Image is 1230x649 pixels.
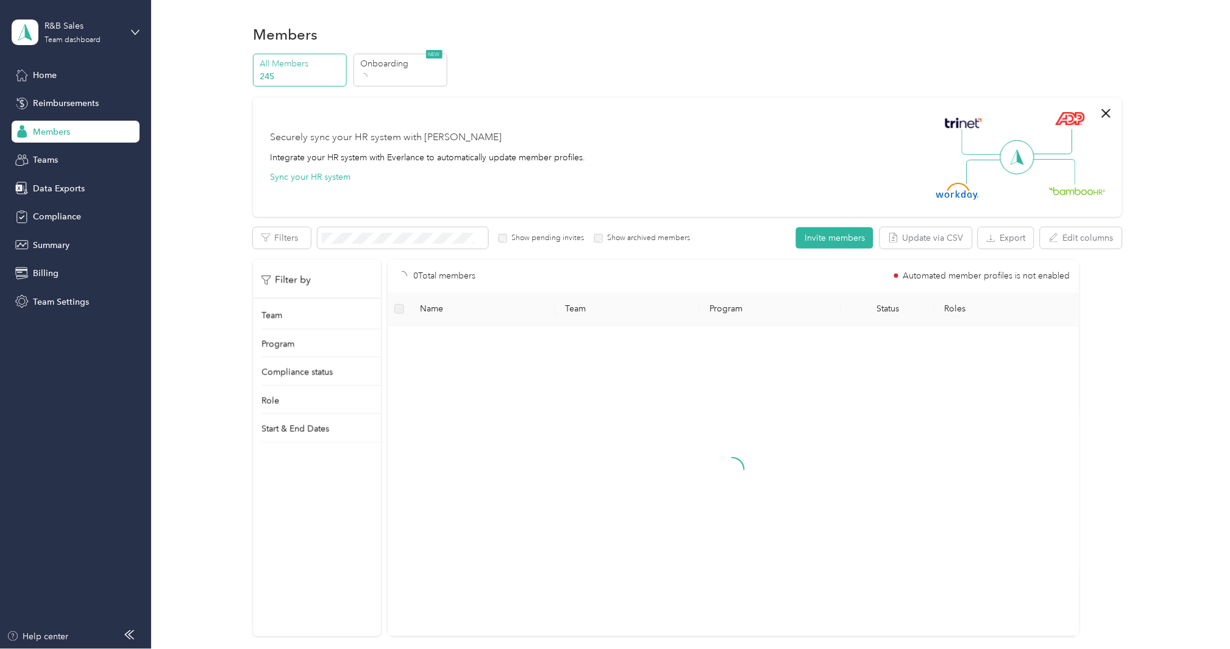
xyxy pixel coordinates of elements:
[936,183,979,200] img: Workday
[603,233,690,244] label: Show archived members
[33,154,58,166] span: Teams
[1030,129,1073,155] img: Line Right Up
[413,269,475,283] p: 0 Total members
[962,129,1004,155] img: Line Left Up
[253,227,311,249] button: Filters
[45,20,121,32] div: R&B Sales
[261,309,282,322] p: Team
[796,227,873,249] button: Invite members
[841,293,935,326] th: Status
[261,394,279,407] p: Role
[261,338,294,350] p: Program
[45,37,101,44] div: Team dashboard
[1049,186,1105,195] img: BambooHR
[1033,159,1076,185] img: Line Right Down
[1040,227,1122,249] button: Edit columns
[555,293,700,326] th: Team
[360,57,443,70] p: Onboarding
[426,50,443,59] span: NEW
[880,227,972,249] button: Update via CSV
[270,171,350,183] button: Sync your HR system
[700,293,841,326] th: Program
[978,227,1034,249] button: Export
[411,293,555,326] th: Name
[33,69,57,82] span: Home
[261,272,311,288] p: Filter by
[966,159,1009,184] img: Line Left Down
[33,182,85,195] span: Data Exports
[261,422,329,435] p: Start & End Dates
[421,303,546,314] span: Name
[33,97,99,110] span: Reimbursements
[33,126,70,138] span: Members
[270,151,585,164] div: Integrate your HR system with Everlance to automatically update member profiles.
[260,70,343,83] p: 245
[33,239,69,252] span: Summary
[942,115,985,132] img: Trinet
[903,272,1070,280] span: Automated member profiles is not enabled
[33,210,81,223] span: Compliance
[33,296,89,308] span: Team Settings
[253,28,318,41] h1: Members
[7,630,69,643] button: Help center
[935,293,1079,326] th: Roles
[260,57,343,70] p: All Members
[33,267,59,280] span: Billing
[270,130,502,145] div: Securely sync your HR system with [PERSON_NAME]
[1056,112,1086,126] img: ADP
[507,233,584,244] label: Show pending invites
[261,366,333,378] p: Compliance status
[1162,581,1230,649] iframe: Everlance-gr Chat Button Frame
